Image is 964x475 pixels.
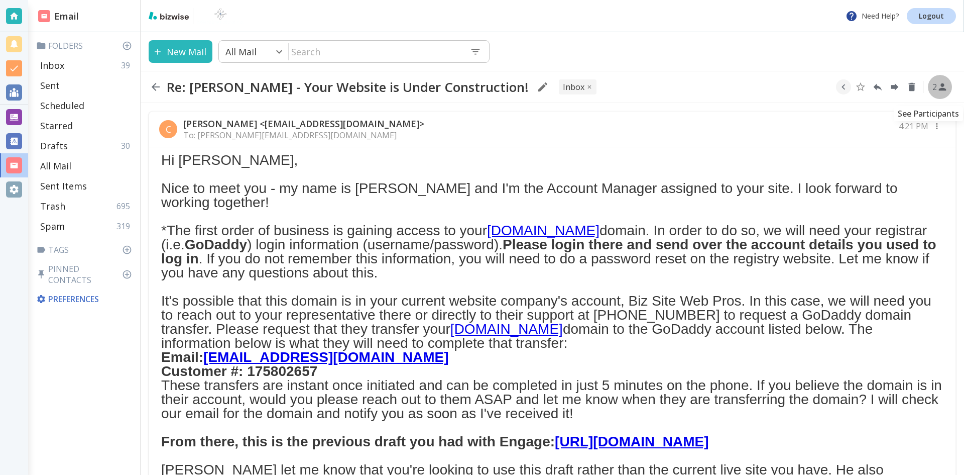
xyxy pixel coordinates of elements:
[919,13,944,20] p: Logout
[36,96,136,116] div: Scheduled
[183,130,424,141] p: To: [PERSON_NAME][EMAIL_ADDRESS][DOMAIN_NAME]
[36,156,136,176] div: All Mail
[40,140,68,152] p: Drafts
[40,79,60,91] p: Sent
[116,201,134,212] p: 695
[167,79,529,95] h2: Re: [PERSON_NAME] - Your Website is Under Construction!
[36,244,136,255] p: Tags
[563,81,584,92] p: INBOX
[197,8,244,24] img: BioTech International
[36,116,136,136] div: Starred
[870,79,885,94] button: Reply
[149,40,212,63] button: New Mail
[289,41,462,62] input: Search
[116,221,134,232] p: 319
[36,40,136,51] p: Folders
[149,112,955,147] div: C[PERSON_NAME] <[EMAIL_ADDRESS][DOMAIN_NAME]>To: [PERSON_NAME][EMAIL_ADDRESS][DOMAIN_NAME]4:21 PM
[846,10,899,22] p: Need Help?
[36,55,136,75] div: Inbox39
[899,121,928,132] p: 4:21 PM
[40,220,65,232] p: Spam
[34,290,136,309] div: Preferences
[40,180,87,192] p: Sent Items
[36,75,136,96] div: Sent
[904,79,919,94] button: Delete
[36,294,134,305] p: Preferences
[183,118,424,130] p: [PERSON_NAME] <[EMAIL_ADDRESS][DOMAIN_NAME]>
[36,216,136,236] div: Spam319
[894,106,963,121] div: See Participants
[121,140,134,151] p: 30
[40,200,65,212] p: Trash
[40,120,73,132] p: Starred
[36,176,136,196] div: Sent Items
[38,10,50,22] img: DashboardSidebarEmail.svg
[166,123,171,135] p: C
[907,8,956,24] a: Logout
[40,100,84,112] p: Scheduled
[121,60,134,71] p: 39
[887,79,902,94] button: Forward
[38,10,79,23] h2: Email
[36,196,136,216] div: Trash695
[40,59,64,71] p: Inbox
[928,75,952,99] button: See Participants
[40,160,71,172] p: All Mail
[932,81,937,92] p: 2
[225,46,257,58] p: All Mail
[149,12,189,20] img: bizwise
[36,136,136,156] div: Drafts30
[36,263,136,286] p: Pinned Contacts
